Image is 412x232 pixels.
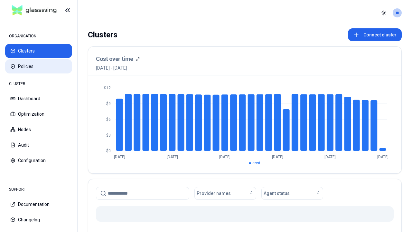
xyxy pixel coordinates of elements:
[106,133,111,138] tspan: $3
[106,101,111,106] tspan: $9
[5,44,72,58] button: Clusters
[219,155,230,159] tspan: [DATE]
[96,54,133,63] h3: Cost over time
[5,183,72,196] div: SUPPORT
[5,30,72,43] div: ORGANISATION
[272,155,283,159] tspan: [DATE]
[96,65,140,71] span: [DATE] - [DATE]
[194,187,256,200] button: Provider names
[88,28,117,41] div: Clusters
[9,3,59,18] img: GlassWing
[261,187,323,200] button: Agent status
[348,28,402,41] button: Connect cluster
[106,117,111,122] tspan: $6
[167,155,178,159] tspan: [DATE]
[5,138,72,152] button: Audit
[106,149,111,153] tspan: $0
[197,190,231,197] span: Provider names
[5,197,72,211] button: Documentation
[5,122,72,137] button: Nodes
[114,155,125,159] tspan: [DATE]
[5,153,72,168] button: Configuration
[5,213,72,227] button: Changelog
[5,77,72,90] div: CLUSTER
[264,190,290,197] span: Agent status
[324,155,336,159] tspan: [DATE]
[5,92,72,106] button: Dashboard
[104,86,111,90] tspan: $12
[5,107,72,121] button: Optimization
[5,59,72,73] button: Policies
[252,161,260,165] span: cost
[377,155,389,159] tspan: [DATE]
